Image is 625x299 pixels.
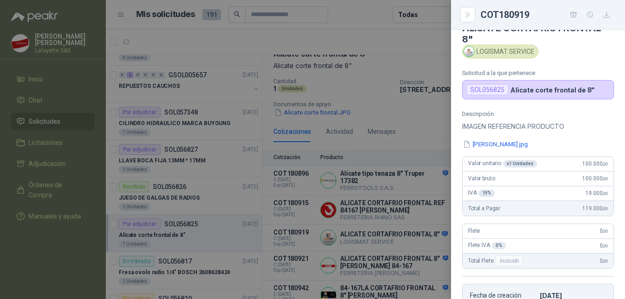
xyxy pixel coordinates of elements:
p: Descripción [462,110,614,117]
h4: ALICATE CORTAFRIO FRONTAL 8" [462,23,614,45]
span: Valor bruto [468,175,495,182]
span: 19.000 [585,190,608,196]
span: ,00 [602,229,608,234]
button: Close [462,9,473,20]
span: Valor unitario [468,160,537,167]
span: 0 [600,258,608,264]
span: ,00 [602,259,608,264]
span: ,00 [602,161,608,167]
span: Total Flete [468,255,525,266]
div: Incluido [495,255,523,266]
span: Flete [468,228,480,234]
span: Flete IVA [468,242,506,249]
div: LOGISMAT SERVICE [462,45,538,58]
button: [PERSON_NAME].jpg [462,139,529,149]
span: 100.000 [582,175,608,182]
span: ,00 [602,176,608,181]
p: IMAGEN REFERENCIA PRODUCTO [462,121,614,132]
span: ,00 [602,191,608,196]
p: Alicate corte frontal de 8" [510,86,595,94]
span: 119.000 [582,205,608,212]
span: Total a Pagar [468,205,500,212]
span: ,00 [602,243,608,248]
img: Company Logo [464,46,474,57]
div: x 1 Unidades [503,160,537,167]
div: 0 % [492,242,506,249]
span: IVA [468,190,495,197]
span: 100.000 [582,161,608,167]
span: 0 [600,242,608,249]
span: 0 [600,228,608,234]
span: ,00 [602,206,608,211]
div: 19 % [479,190,495,197]
p: Solicitud a la que pertenece [462,69,614,76]
div: SOL056825 [466,84,509,95]
div: COT180919 [480,7,614,22]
